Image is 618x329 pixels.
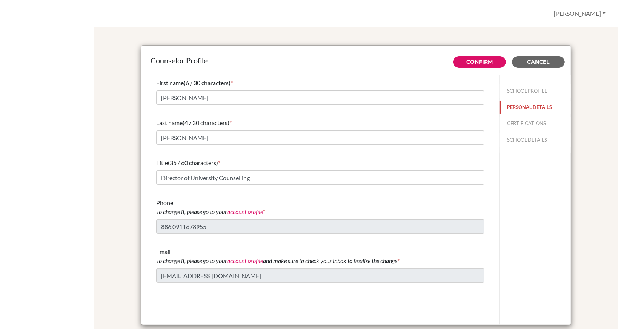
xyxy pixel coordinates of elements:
button: SCHOOL PROFILE [500,84,571,98]
span: Phone [156,199,263,215]
div: Counselor Profile [151,55,562,66]
span: First name [156,79,184,86]
span: (35 / 60 characters) [168,159,218,166]
i: To change it, please go to your and make sure to check your inbox to finalise the change [156,257,397,264]
button: PERSONAL DETAILS [500,101,571,114]
button: SCHOOL DETAILS [500,133,571,147]
button: [PERSON_NAME] [550,6,609,21]
a: account profile [227,208,263,215]
span: Last name [156,119,183,126]
button: CERTIFICATIONS [500,117,571,130]
a: account profile [227,257,263,264]
span: (4 / 30 characters) [183,119,229,126]
span: (6 / 30 characters) [184,79,231,86]
span: Email [156,248,397,264]
span: Title [156,159,168,166]
i: To change it, please go to your [156,208,263,215]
